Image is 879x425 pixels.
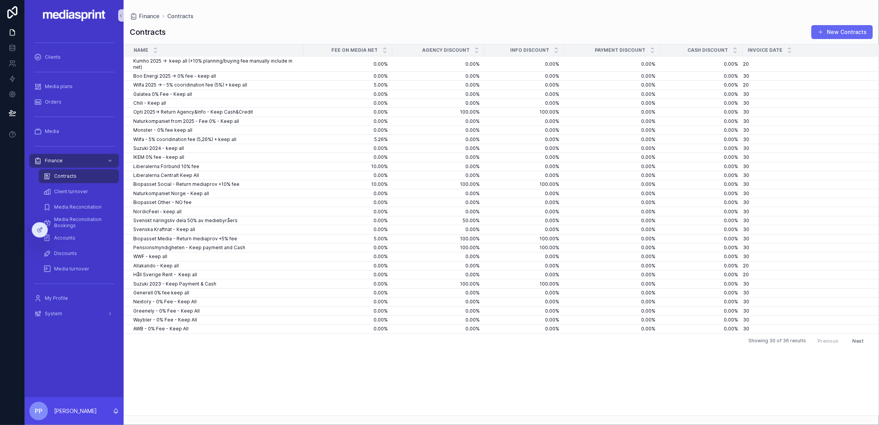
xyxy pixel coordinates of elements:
[308,145,388,151] span: 0.00%
[133,226,195,233] span: Svenska Kraftnät - Keep all
[743,109,869,115] a: 30
[489,118,559,124] a: 0.00%
[25,31,124,331] div: scrollable content
[133,91,192,97] span: Galatea 0% Fee - Keep all
[489,73,559,79] span: 0.00%
[489,145,559,151] a: 0.00%
[568,190,655,197] a: 0.00%
[397,190,480,197] a: 0.00%
[568,61,655,67] a: 0.00%
[39,169,119,183] a: Contracts
[397,100,480,106] span: 0.00%
[133,127,192,133] span: Monster - 0% fee keep all
[397,181,480,187] a: 100.00%
[568,154,655,160] a: 0.00%
[308,100,388,106] a: 0.00%
[167,12,193,20] a: Contracts
[489,127,559,133] a: 0.00%
[133,172,199,178] span: Liberalerna Centralt Keep All
[39,216,119,229] a: Media Reconciliation Bookings
[489,226,559,233] span: 0.00%
[133,82,247,88] span: Wilfa 2025 -> - 5% cooridination fee (5%) + keep all
[568,199,655,206] a: 0.00%
[397,172,480,178] span: 0.00%
[133,127,299,133] a: Monster - 0% fee keep all
[397,199,480,206] a: 0.00%
[133,136,299,143] a: Wilfa - 5% cooridination fee (5,26%) + keep all
[489,181,559,187] a: 100.00%
[568,82,655,88] a: 0.00%
[743,199,749,206] span: 30
[397,73,480,79] span: 0.00%
[133,172,299,178] a: Liberalerna Centralt Keep All
[42,9,106,22] img: App logo
[133,181,299,187] a: Biopasset Social - Return mediaprov +10% fee
[45,99,61,105] span: Orders
[308,109,388,115] a: 0.00%
[397,163,480,170] a: 0.00%
[665,163,738,170] a: 0.00%
[489,163,559,170] a: 0.00%
[489,218,559,224] a: 0.00%
[743,226,869,233] a: 30
[397,82,480,88] a: 0.00%
[133,199,299,206] a: Biopasset Other - NO fee
[665,127,738,133] a: 0.00%
[308,82,388,88] span: 5.00%
[665,172,738,178] a: 0.00%
[489,154,559,160] span: 0.00%
[665,145,738,151] span: 0.00%
[568,181,655,187] span: 0.00%
[743,181,869,187] a: 30
[39,200,119,214] a: Media Reconciliation
[133,118,299,124] a: Naturkompaniet from 2025 - Fee 0% - Keep all
[743,109,749,115] span: 30
[568,118,655,124] a: 0.00%
[568,100,655,106] a: 0.00%
[54,216,111,229] span: Media Reconciliation Bookings
[743,82,749,88] span: 20
[130,12,160,20] a: Finance
[743,172,749,178] span: 30
[489,199,559,206] a: 0.00%
[743,218,749,224] span: 30
[133,100,299,106] a: Chili - Keep all
[665,226,738,233] span: 0.00%
[489,190,559,197] span: 0.00%
[397,154,480,160] span: 0.00%
[743,136,869,143] a: 30
[397,236,480,242] a: 100.00%
[489,109,559,115] span: 100.00%
[397,226,480,233] a: 0.00%
[397,145,480,151] span: 0.00%
[489,172,559,178] a: 0.00%
[489,100,559,106] span: 0.00%
[308,199,388,206] span: 0.00%
[743,209,869,215] a: 30
[665,82,738,88] span: 0.00%
[489,82,559,88] a: 0.00%
[665,190,738,197] span: 0.00%
[489,91,559,97] span: 0.00%
[133,58,299,70] span: Kumho 2025 -> keep all (+10% planning/buying fee manually include in net)
[133,100,166,106] span: Chili - Keep all
[743,91,869,97] a: 30
[743,154,869,160] a: 30
[568,73,655,79] a: 0.00%
[743,73,869,79] a: 30
[308,91,388,97] span: 0.00%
